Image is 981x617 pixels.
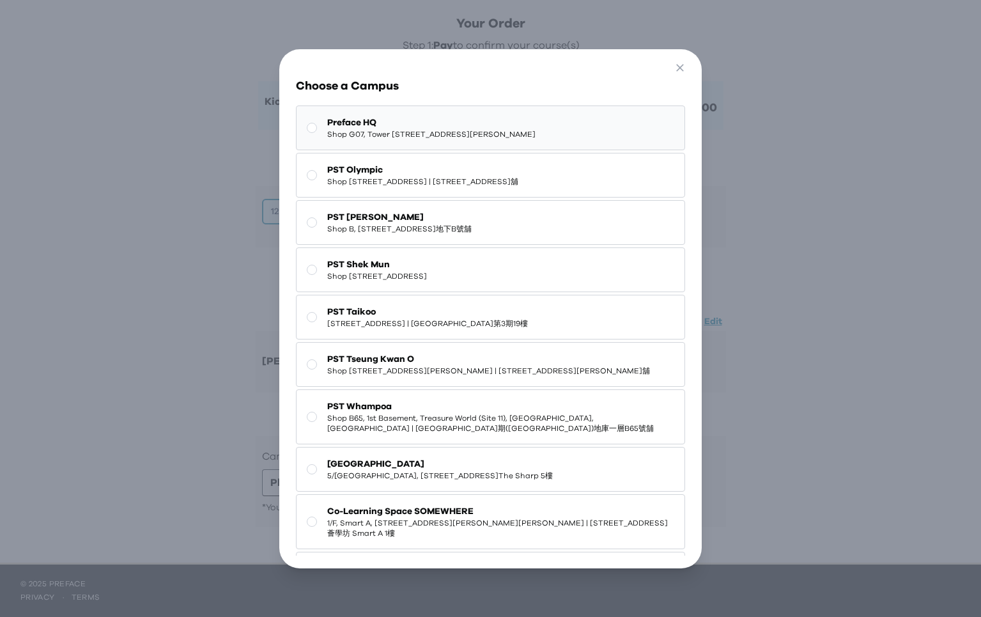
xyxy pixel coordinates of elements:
[327,164,518,176] span: PST Olympic
[296,153,686,198] button: PST OlympicShop [STREET_ADDRESS] | [STREET_ADDRESS]舖
[296,295,686,340] button: PST Taikoo[STREET_ADDRESS] | [GEOGRAPHIC_DATA]第3期19樓
[296,105,686,150] button: Preface HQShop G07, Tower [STREET_ADDRESS][PERSON_NAME]
[327,306,528,318] span: PST Taikoo
[296,77,686,95] h3: Choose a Campus
[296,552,686,607] button: PST [GEOGRAPHIC_DATA]
[327,129,536,139] span: Shop G07, Tower [STREET_ADDRESS][PERSON_NAME]
[296,447,686,492] button: [GEOGRAPHIC_DATA]5/[GEOGRAPHIC_DATA], [STREET_ADDRESS]The Sharp 5樓
[296,342,686,387] button: PST Tseung Kwan OShop [STREET_ADDRESS][PERSON_NAME] | [STREET_ADDRESS][PERSON_NAME]舖
[327,505,675,518] span: Co-Learning Space SOMEWHERE
[327,471,553,481] span: 5/[GEOGRAPHIC_DATA], [STREET_ADDRESS]The Sharp 5樓
[296,389,686,444] button: PST WhampoaShop B65, 1st Basement, Treasure World (Site 11), [GEOGRAPHIC_DATA], [GEOGRAPHIC_DATA]...
[327,353,650,366] span: PST Tseung Kwan O
[327,258,427,271] span: PST Shek Mun
[296,200,686,245] button: PST [PERSON_NAME]Shop B, [STREET_ADDRESS]地下B號舖
[296,247,686,292] button: PST Shek MunShop [STREET_ADDRESS]
[327,413,675,433] span: Shop B65, 1st Basement, Treasure World (Site 11), [GEOGRAPHIC_DATA], [GEOGRAPHIC_DATA] | [GEOGRAP...
[327,211,472,224] span: PST [PERSON_NAME]
[327,458,553,471] span: [GEOGRAPHIC_DATA]
[327,176,518,187] span: Shop [STREET_ADDRESS] | [STREET_ADDRESS]舖
[327,318,528,329] span: [STREET_ADDRESS] | [GEOGRAPHIC_DATA]第3期19樓
[327,400,675,413] span: PST Whampoa
[327,271,427,281] span: Shop [STREET_ADDRESS]
[327,366,650,376] span: Shop [STREET_ADDRESS][PERSON_NAME] | [STREET_ADDRESS][PERSON_NAME]舖
[327,116,536,129] span: Preface HQ
[296,494,686,549] button: Co-Learning Space SOMEWHERE1/F, Smart A, [STREET_ADDRESS][PERSON_NAME][PERSON_NAME] | [STREET_ADD...
[327,224,472,234] span: Shop B, [STREET_ADDRESS]地下B號舖
[327,518,675,538] span: 1/F, Smart A, [STREET_ADDRESS][PERSON_NAME][PERSON_NAME] | [STREET_ADDRESS] 薈學坊 Smart A 1樓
